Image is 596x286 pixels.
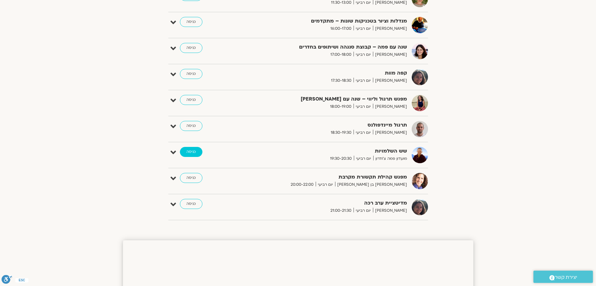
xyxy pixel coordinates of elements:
[288,181,316,188] span: 20:00-22:00
[335,181,407,188] span: [PERSON_NAME] בן [PERSON_NAME]
[180,17,202,27] a: כניסה
[254,17,407,25] strong: מנדלות וציור בטכניקות שונות – מתקדמים
[180,147,202,157] a: כניסה
[373,207,407,214] span: [PERSON_NAME]
[254,95,407,103] strong: מפגש תרגול וליווי – שנה עם [PERSON_NAME]
[328,207,354,214] span: 21:00-21:30
[329,77,354,84] span: 17:30-18:30
[180,121,202,131] a: כניסה
[180,43,202,53] a: כניסה
[254,147,407,155] strong: שש השלמויות
[329,129,354,136] span: 18:30-19:30
[328,103,354,110] span: 18:00-19:00
[254,173,407,181] strong: מפגש קהילת תקשורת מקרבת
[354,103,373,110] span: יום רביעי
[373,77,407,84] span: [PERSON_NAME]
[555,273,577,282] span: יצירת קשר
[373,129,407,136] span: [PERSON_NAME]
[533,271,593,283] a: יצירת קשר
[180,199,202,209] a: כניסה
[354,155,373,162] span: יום רביעי
[373,155,407,162] span: מועדון פמה צ'ודרון
[373,103,407,110] span: [PERSON_NAME]
[373,25,407,32] span: [PERSON_NAME]
[354,51,373,58] span: יום רביעי
[254,199,407,207] strong: מדיטציית ערב רכה
[180,95,202,105] a: כניסה
[354,129,373,136] span: יום רביעי
[373,51,407,58] span: [PERSON_NAME]
[180,69,202,79] a: כניסה
[354,207,373,214] span: יום רביעי
[328,155,354,162] span: 19:30-20:30
[328,51,354,58] span: 17:00-18:00
[254,121,407,129] strong: תרגול מיינדפולנס
[316,181,335,188] span: יום רביעי
[180,173,202,183] a: כניסה
[328,25,354,32] span: 16:00-17:00
[354,77,373,84] span: יום רביעי
[254,43,407,51] strong: שנה עם פמה – קבוצת סנגהה ושיתופים בחדרים
[254,69,407,77] strong: קפה מוות
[354,25,373,32] span: יום רביעי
